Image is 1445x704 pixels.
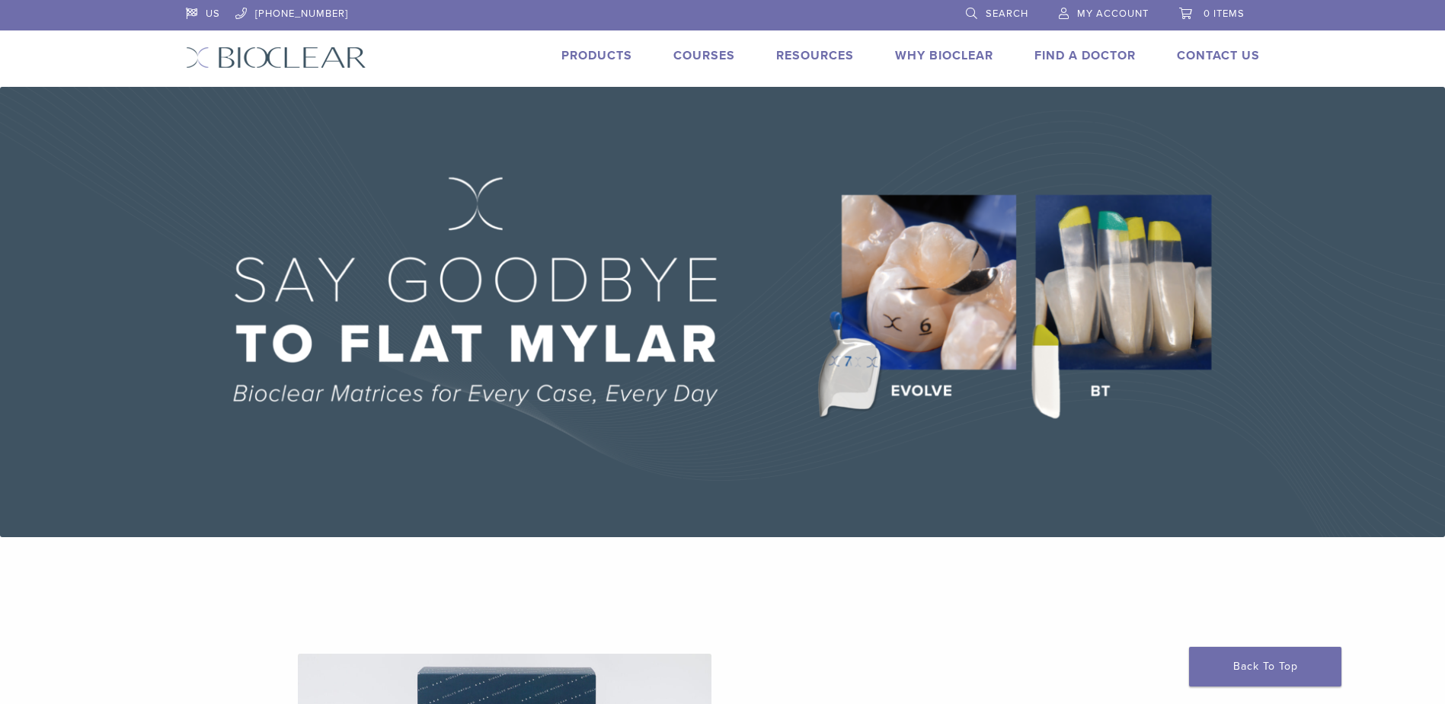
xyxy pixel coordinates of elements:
[1034,48,1136,63] a: Find A Doctor
[895,48,993,63] a: Why Bioclear
[1189,647,1341,686] a: Back To Top
[561,48,632,63] a: Products
[1177,48,1260,63] a: Contact Us
[986,8,1028,20] span: Search
[186,46,366,69] img: Bioclear
[673,48,735,63] a: Courses
[776,48,854,63] a: Resources
[1077,8,1149,20] span: My Account
[1204,8,1245,20] span: 0 items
